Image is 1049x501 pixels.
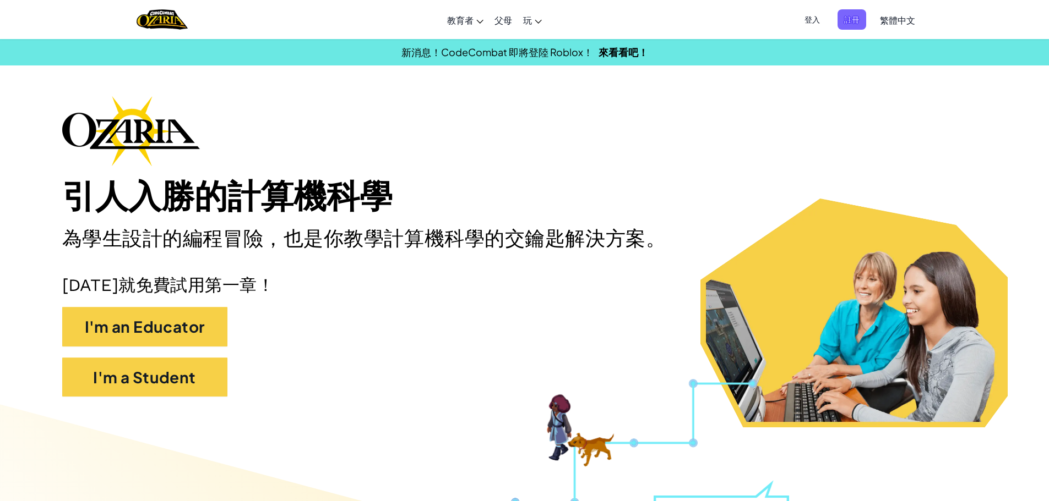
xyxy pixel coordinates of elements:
span: 新消息！CodeCombat 即將登陸 Roblox！ [401,46,593,58]
a: 父母 [489,5,518,35]
img: Ozaria branding logo [62,96,200,166]
span: 繁體中文 [880,14,915,26]
h1: 引人入勝的計算機科學 [62,177,987,217]
p: [DATE]就免費試用第一章！ [62,274,987,296]
button: 註冊 [838,9,866,30]
button: I'm a Student [62,357,227,397]
a: Ozaria by CodeCombat logo [137,8,188,31]
a: 來看看吧！ [599,46,648,58]
a: 教育者 [442,5,489,35]
button: 登入 [798,9,827,30]
h2: 為學生設計的編程冒險，也是你教學計算機科學的交鑰匙解決方案。 [62,225,682,252]
span: 玩 [523,14,532,26]
button: I'm an Educator [62,307,227,346]
span: 教育者 [447,14,474,26]
a: 玩 [518,5,547,35]
a: 繁體中文 [874,5,921,35]
img: Home [137,8,188,31]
